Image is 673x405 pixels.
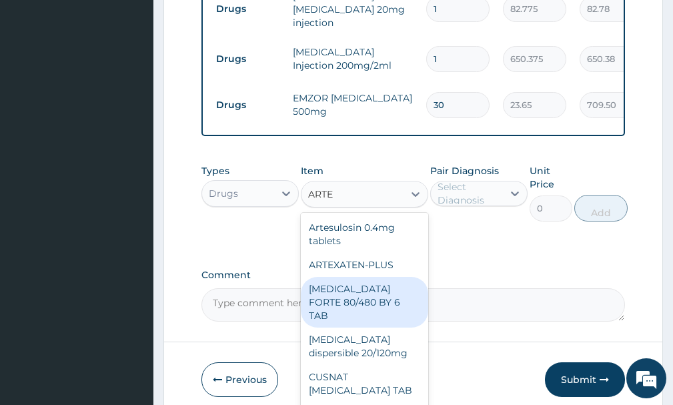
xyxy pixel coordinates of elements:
button: Add [574,195,628,222]
div: Select Diagnosis [438,180,502,207]
label: Pair Diagnosis [430,164,499,177]
div: [MEDICAL_DATA] FORTE 80/480 BY 6 TAB [301,277,428,328]
td: [MEDICAL_DATA] Injection 200mg/2ml [286,39,420,79]
div: Artesulosin 0.4mg tablets [301,216,428,253]
button: Previous [201,362,278,397]
label: Comment [201,270,625,281]
textarea: Type your message and hit 'Enter' [7,266,254,313]
div: ARTEXATEN-PLUS [301,253,428,277]
div: Drugs [209,187,238,200]
label: Unit Price [530,164,572,191]
td: EMZOR [MEDICAL_DATA] 500mg [286,85,420,125]
button: Submit [545,362,625,397]
div: [MEDICAL_DATA] dispersible 20/120mg [301,328,428,365]
span: We're online! [77,119,184,254]
div: Chat with us now [69,75,224,92]
div: CUSNAT [MEDICAL_DATA] TAB [301,365,428,402]
img: d_794563401_company_1708531726252_794563401 [25,67,54,100]
td: Drugs [209,93,286,117]
label: Types [201,165,229,177]
label: Item [301,164,323,177]
td: Drugs [209,47,286,71]
div: Minimize live chat window [219,7,251,39]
